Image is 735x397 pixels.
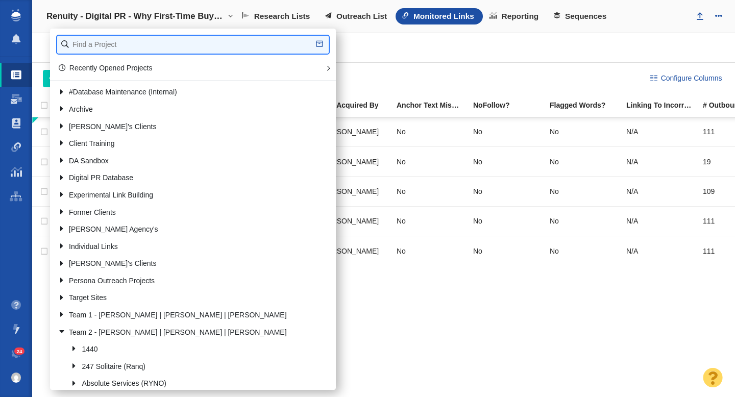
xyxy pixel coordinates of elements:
div: N/A [626,180,694,202]
span: Configure Columns [661,73,722,84]
button: Add Links [43,70,105,87]
h4: Renuity - Digital PR - Why First-Time Buyers Are Rethinking the Starter Home [46,11,225,21]
a: Individual Links [55,239,315,255]
a: #Database Maintenance (Internal) [55,85,315,101]
div: N/A [626,210,694,232]
div: No [550,240,617,262]
button: Configure Columns [644,70,728,87]
td: Kyle Ochsner [315,177,392,206]
a: Linking To Incorrect? [626,102,702,110]
div: No [473,121,541,143]
td: Taylor Tomita [315,146,392,176]
a: Flagged Words? [550,102,625,110]
div: No [473,180,541,202]
a: NoFollow? [473,102,549,110]
span: [PERSON_NAME] [320,216,379,226]
a: Archive [55,102,315,117]
a: Monitored Links [396,8,483,24]
div: N/A [626,121,694,143]
img: 8a21b1a12a7554901d364e890baed237 [11,373,21,383]
input: Find a Project [57,36,329,54]
a: 1440 [68,342,315,358]
div: N/A [626,151,694,172]
div: No [397,240,464,262]
a: Sequences [547,8,615,24]
div: No [397,180,464,202]
div: Linking To Incorrect? [626,102,702,109]
td: Kyle Ochsner [315,206,392,236]
a: Research Lists [235,8,318,24]
a: 247 Solitaire (Ranq) [68,359,315,375]
div: No [397,121,464,143]
div: N/A [626,240,694,262]
div: No [473,210,541,232]
a: [PERSON_NAME]'s Clients [55,119,315,135]
div: NoFollow? [473,102,549,109]
a: Digital PR Database [55,170,315,186]
td: Kyle Ochsner [315,117,392,147]
a: [PERSON_NAME]'s Clients [55,256,315,272]
div: Link Acquired By [320,102,396,109]
a: Anchor Text Mismatch? [397,102,472,110]
span: Reporting [502,12,539,21]
div: Anchor text found on the page does not match the anchor text entered into BuzzStream [397,102,472,109]
a: Team 1 - [PERSON_NAME] | [PERSON_NAME] | [PERSON_NAME] [55,307,315,323]
a: DA Sandbox [55,153,315,169]
div: Flagged Words? [550,102,625,109]
span: Sequences [565,12,606,21]
div: No [550,151,617,172]
a: Link Acquired By [320,102,396,110]
span: Research Lists [254,12,310,21]
a: Target Sites [55,290,315,306]
a: Former Clients [55,205,315,220]
div: No [473,151,541,172]
a: Absolute Services (RYNO) [68,376,315,392]
div: No [397,151,464,172]
td: Kyle Ochsner [315,236,392,266]
div: No [473,240,541,262]
a: Client Training [55,136,315,152]
a: [PERSON_NAME] Agency's [55,222,315,238]
div: No [550,180,617,202]
a: Recently Opened Projects [59,64,153,72]
div: No [550,121,617,143]
span: [PERSON_NAME] [320,246,379,256]
a: Outreach List [318,8,396,24]
a: Experimental Link Building [55,187,315,203]
span: [PERSON_NAME] [320,187,379,196]
span: Monitored Links [413,12,474,21]
span: [PERSON_NAME] [320,157,379,166]
div: No [397,210,464,232]
span: 24 [14,348,25,355]
img: buzzstream_logo_iconsimple.png [11,9,20,21]
a: Reporting [483,8,547,24]
span: [PERSON_NAME] [320,127,379,136]
a: Persona Outreach Projects [55,273,315,289]
span: Outreach List [336,12,387,21]
a: Team 2 - [PERSON_NAME] | [PERSON_NAME] | [PERSON_NAME] [55,325,315,340]
div: No [550,210,617,232]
